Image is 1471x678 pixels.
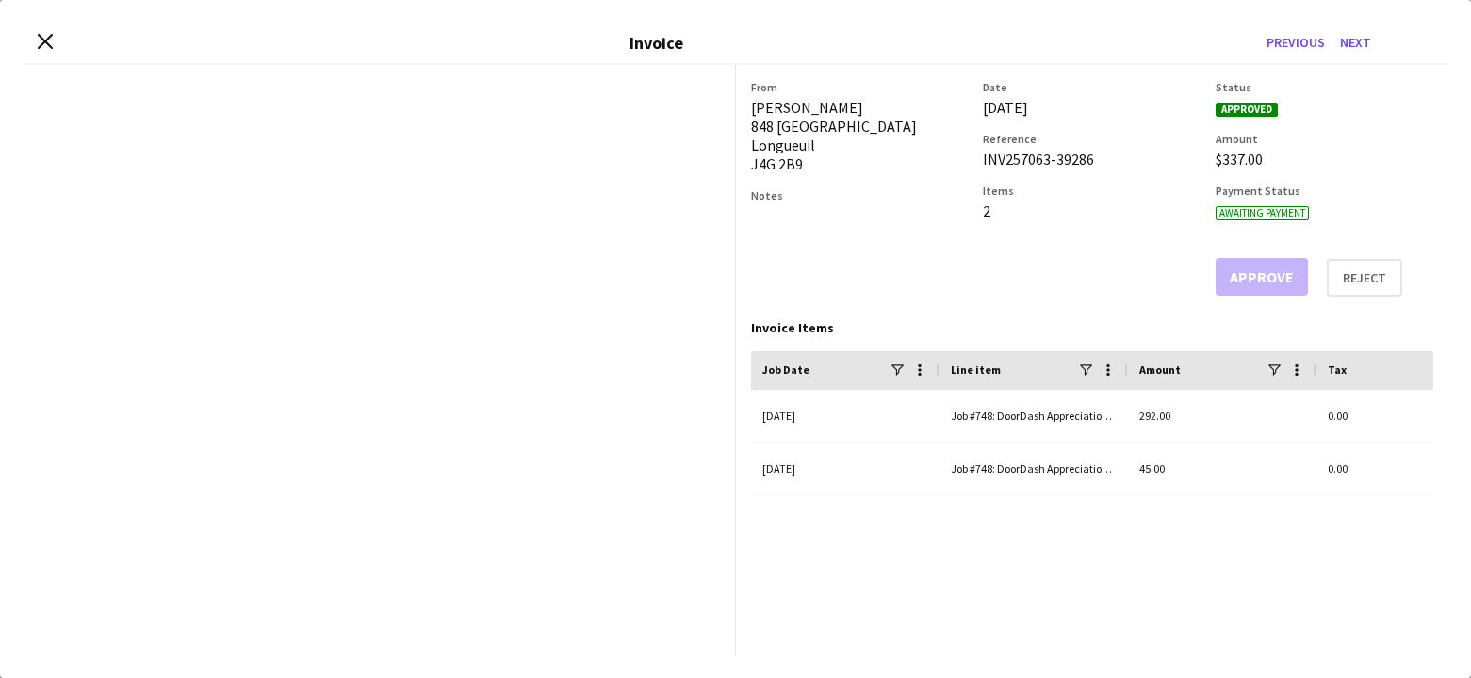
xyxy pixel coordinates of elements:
span: Amount [1139,363,1181,377]
span: Job Date [762,363,809,377]
span: Tax [1328,363,1347,377]
h3: Status [1216,80,1433,94]
h3: Reference [983,132,1201,146]
div: $337.00 [1216,150,1433,169]
div: Job #748: DoorDash Appreciation - MONTREAL - [DEMOGRAPHIC_DATA] Brand Ambassadors (salary) [940,390,1128,442]
div: [DATE] [751,443,940,494]
h3: Items [983,184,1201,198]
div: [DATE] [983,98,1201,117]
div: 45.00 [1128,443,1316,494]
button: Next [1332,27,1379,57]
span: Line item [951,363,1001,377]
div: 2 [983,202,1201,220]
div: Invoice Items [751,319,1434,336]
h3: Notes [751,188,969,202]
h3: Date [983,80,1201,94]
h3: Invoice [629,32,683,54]
span: Approved [1216,103,1278,117]
h3: From [751,80,969,94]
div: [DATE] [751,390,940,442]
div: Job #748: DoorDash Appreciation - MONTREAL - [DEMOGRAPHIC_DATA] Brand Ambassadors (expense) [940,443,1128,494]
div: INV257063-39286 [983,150,1201,169]
h3: Payment Status [1216,184,1433,198]
h3: Amount [1216,132,1433,146]
span: Awaiting payment [1216,206,1309,220]
button: Reject [1327,259,1402,297]
div: [PERSON_NAME] 848 [GEOGRAPHIC_DATA] Longueuil J4G 2B9 [751,98,969,173]
div: 292.00 [1128,390,1316,442]
button: Previous [1259,27,1332,57]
